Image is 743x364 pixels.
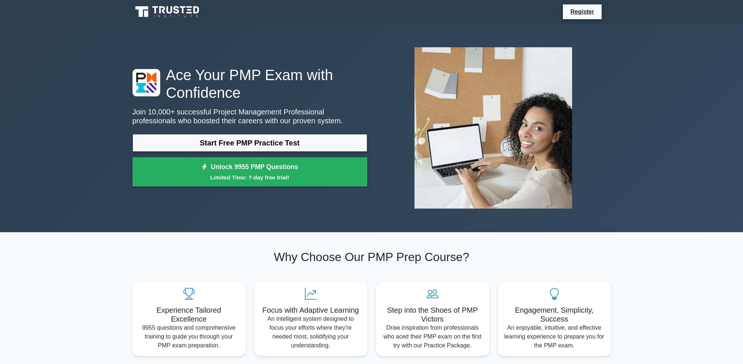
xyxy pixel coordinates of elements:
p: 9955 questions and comprehensive training to guide you through your PMP exam preparation. [138,323,240,350]
h2: Why Choose Our PMP Prep Course? [133,250,611,264]
h5: Engagement, Simplicity, Success [504,306,605,323]
p: Join 10,000+ successful Project Management Professional professionals who boosted their careers w... [133,107,367,125]
a: Start Free PMP Practice Test [133,134,367,152]
p: An intelligent system designed to focus your efforts where they're needed most, solidifying your ... [260,315,361,350]
p: Draw inspiration from professionals who aced their PMP exam on the first try with our Practice Pa... [382,323,483,350]
h1: Ace Your PMP Exam with Confidence [133,66,367,102]
h5: Experience Tailored Excellence [138,306,240,323]
a: Register [566,7,598,16]
h5: Step into the Shoes of PMP Victors [382,306,483,323]
h5: Focus with Adaptive Learning [260,306,361,315]
p: An enjoyable, intuitive, and effective learning experience to prepare you for the PMP exam. [504,323,605,350]
a: Unlock 9955 PMP QuestionsLimited Time: 7-day free trial! [133,157,367,187]
small: Limited Time: 7-day free trial! [142,173,358,182]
